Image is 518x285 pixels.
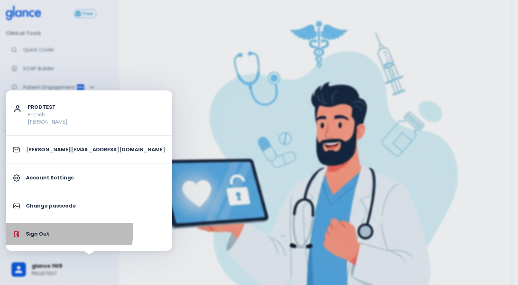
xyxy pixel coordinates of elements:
[28,111,165,118] p: Branch
[28,103,165,111] p: PRODTEST
[26,230,165,238] p: Sign Out
[26,202,165,210] p: Change passcode
[28,118,165,125] p: [PERSON_NAME]
[26,146,165,153] p: [PERSON_NAME][EMAIL_ADDRESS][DOMAIN_NAME]
[26,174,165,182] p: Account Settings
